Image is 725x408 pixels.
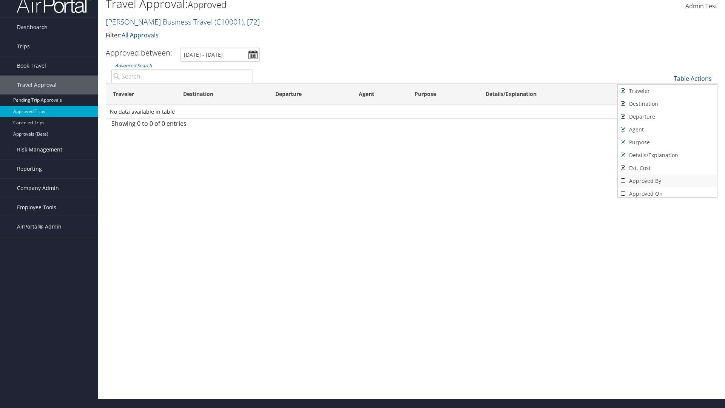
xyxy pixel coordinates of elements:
span: Dashboards [17,18,48,37]
span: Reporting [17,159,42,178]
a: Est. Cost [618,162,717,175]
a: Approved By [618,175,717,187]
a: Destination [618,97,717,110]
a: Details/Explanation [618,149,717,162]
span: Company Admin [17,179,59,198]
a: Purpose [618,136,717,149]
span: AirPortal® Admin [17,217,62,236]
span: Book Travel [17,56,46,75]
span: Trips [17,37,30,56]
a: Approved On [618,187,717,200]
span: Risk Management [17,140,62,159]
a: Agent [618,123,717,136]
span: Employee Tools [17,198,56,217]
a: Traveler [618,85,717,97]
span: Travel Approval [17,76,57,94]
a: Departure [618,110,717,123]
